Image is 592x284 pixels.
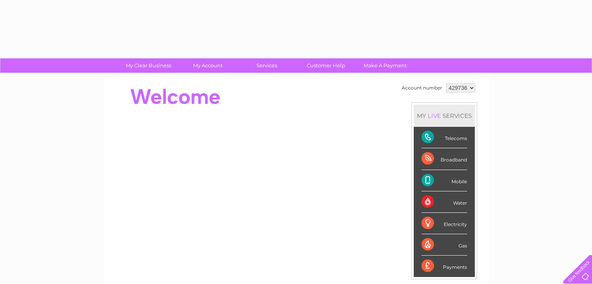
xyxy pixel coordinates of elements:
[422,170,467,191] div: Mobile
[422,213,467,234] div: Electricity
[294,58,358,73] a: Customer Help
[176,58,240,73] a: My Account
[235,58,299,73] a: Services
[116,58,181,73] a: My Clear Business
[414,105,475,127] div: MY SERVICES
[422,148,467,170] div: Broadband
[422,234,467,256] div: Gas
[426,112,443,119] div: LIVE
[422,256,467,277] div: Payments
[400,81,444,95] td: Account number
[353,58,417,73] a: Make A Payment
[422,127,467,148] div: Telecoms
[422,191,467,213] div: Water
